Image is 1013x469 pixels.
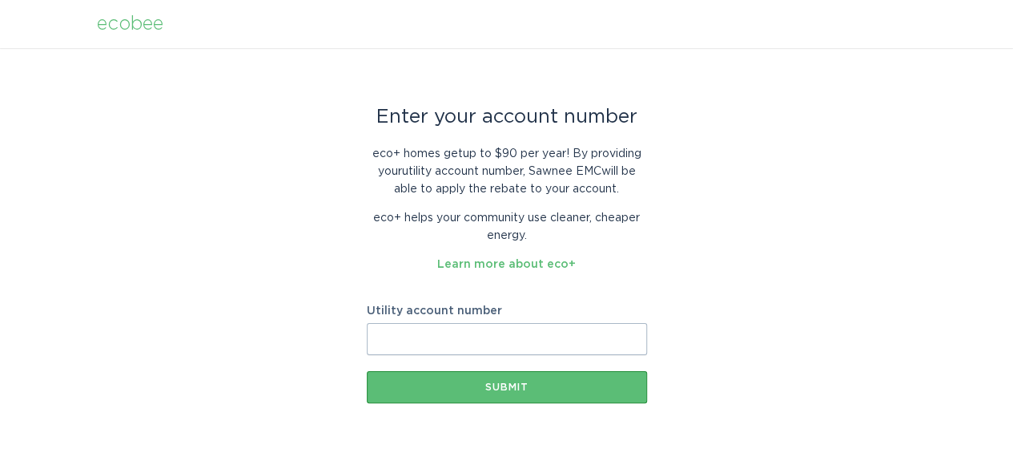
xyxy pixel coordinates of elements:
[375,382,639,392] div: Submit
[367,108,647,126] div: Enter your account number
[367,371,647,403] button: Submit
[367,209,647,245] p: eco+ helps your community use cleaner, cheaper energy.
[367,145,647,198] p: eco+ homes get up to $90 per year ! By providing your utility account number , Sawnee EMC will be...
[367,305,647,317] label: Utility account number
[97,15,163,33] div: ecobee
[437,259,576,270] a: Learn more about eco+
